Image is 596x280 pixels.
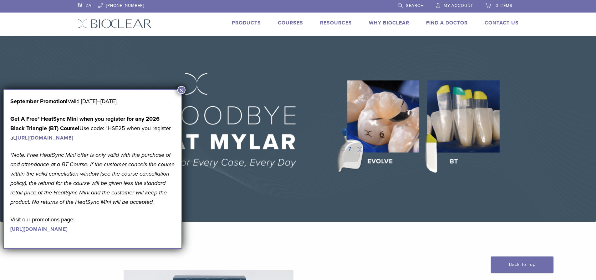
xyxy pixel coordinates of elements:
[16,135,73,141] a: [URL][DOMAIN_NAME]
[232,20,261,26] a: Products
[320,20,352,26] a: Resources
[369,20,409,26] a: Why Bioclear
[10,114,175,142] p: Use code: 1HSE25 when you register at:
[496,3,512,8] span: 0 items
[10,98,68,105] b: September Promotion!
[444,3,473,8] span: My Account
[406,3,424,8] span: Search
[10,97,175,106] p: Valid [DATE]–[DATE].
[10,115,160,132] strong: Get A Free* HeatSync Mini when you register for any 2026 Black Triangle (BT) Course!
[10,151,175,205] em: *Note: Free HeatSync Mini offer is only valid with the purchase of and attendance at a BT Course....
[278,20,303,26] a: Courses
[177,86,186,94] button: Close
[78,19,152,28] img: Bioclear
[426,20,468,26] a: Find A Doctor
[485,20,519,26] a: Contact Us
[10,215,175,234] p: Visit our promotions page:
[491,256,553,273] a: Back To Top
[10,226,68,232] a: [URL][DOMAIN_NAME]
